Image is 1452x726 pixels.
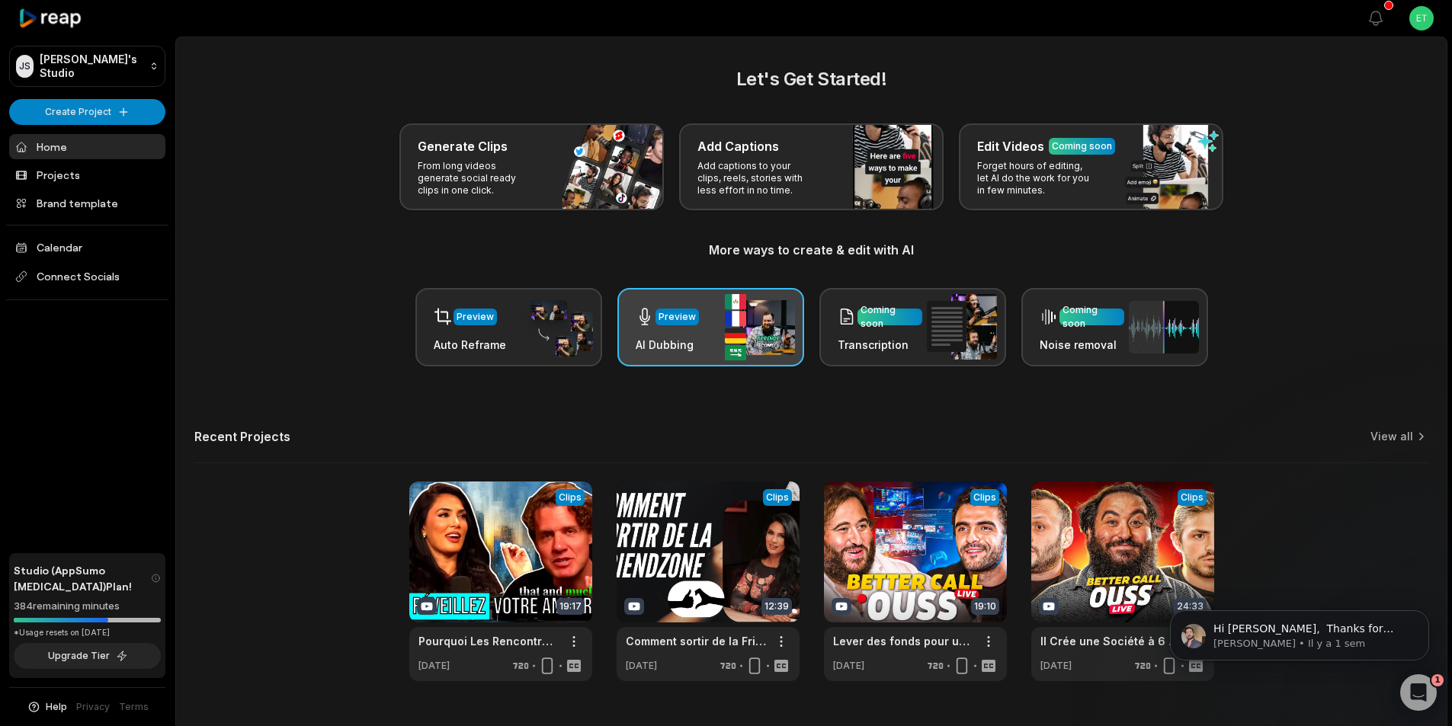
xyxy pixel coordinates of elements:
img: auto_reframe.png [523,298,593,357]
span: Connect Socials [9,263,165,290]
h3: Noise removal [1040,337,1124,353]
a: Projects [9,162,165,187]
span: Studio (AppSumo [MEDICAL_DATA]) Plan! [14,562,151,594]
a: Il Crée une Société à 6 Milliards € en 3 Semaines? Lever 4 Millions € ? - Better Call Ouss #6 [1040,633,1181,649]
a: Privacy [76,700,110,714]
a: Home [9,134,165,159]
iframe: Intercom notifications message [1147,578,1452,685]
div: JS [16,55,34,78]
div: Coming soon [861,303,919,331]
a: Pourquoi Les Rencontres Modernes Sabotent L’Amour 💔 [418,633,559,649]
button: Create Project [9,99,165,125]
h3: Transcription [838,337,922,353]
div: 384 remaining minutes [14,599,161,614]
span: Help [46,700,67,714]
a: Calendar [9,235,165,260]
a: Brand template [9,190,165,216]
div: Preview [659,310,696,324]
img: noise_removal.png [1129,301,1199,353]
button: Upgrade Tier [14,643,161,669]
h3: Edit Videos [977,137,1044,155]
iframe: Intercom live chat [1400,674,1437,711]
p: From long videos generate social ready clips in one click. [418,160,536,197]
h3: Auto Reframe [434,337,506,353]
div: Preview [457,310,494,324]
p: [PERSON_NAME]'s Studio [40,53,143,80]
a: View all [1370,429,1413,444]
div: *Usage resets on [DATE] [14,627,161,638]
button: Help [27,700,67,714]
img: ai_dubbing.png [725,294,795,360]
h2: Recent Projects [194,429,290,444]
p: Forget hours of editing, let AI do the work for you in few minutes. [977,160,1095,197]
p: Add captions to your clips, reels, stories with less effort in no time. [697,160,816,197]
h2: Let's Get Started! [194,66,1428,93]
div: Coming soon [1052,139,1112,153]
a: Terms [119,700,149,714]
a: Lever des fonds pour une Marketplace ? - Better Call Ouss #7 [833,633,973,649]
h3: Generate Clips [418,137,508,155]
img: transcription.png [927,294,997,360]
span: 1 [1431,674,1444,686]
h3: AI Dubbing [636,337,699,353]
h3: Add Captions [697,137,779,155]
h3: More ways to create & edit with AI [194,241,1428,259]
a: Comment sortir de la FriendZone [626,633,766,649]
div: Coming soon [1063,303,1121,331]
